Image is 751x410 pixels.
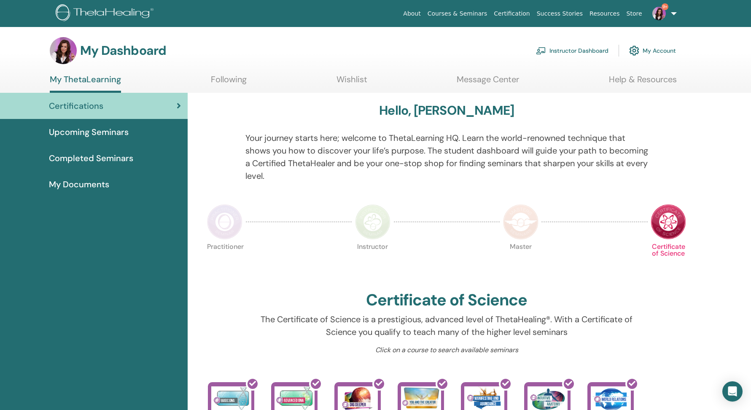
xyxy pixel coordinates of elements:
[623,6,646,22] a: Store
[355,243,390,279] p: Instructor
[722,381,743,402] div: Open Intercom Messenger
[400,6,424,22] a: About
[49,126,129,138] span: Upcoming Seminars
[50,74,121,93] a: My ThetaLearning
[207,204,242,240] img: Practitioner
[651,204,686,240] img: Certificate of Science
[245,345,648,355] p: Click on a course to search available seminars
[80,43,166,58] h3: My Dashboard
[401,386,441,410] img: You and the Creator
[49,152,133,165] span: Completed Seminars
[503,204,538,240] img: Master
[336,74,367,91] a: Wishlist
[379,103,514,118] h3: Hello, [PERSON_NAME]
[207,243,242,279] p: Practitioner
[629,41,676,60] a: My Account
[652,7,666,20] img: default.jpg
[49,178,109,191] span: My Documents
[245,132,648,182] p: Your journey starts here; welcome to ThetaLearning HQ. Learn the world-renowned technique that sh...
[50,37,77,64] img: default.jpg
[245,313,648,338] p: The Certificate of Science is a prestigious, advanced level of ThetaHealing®. With a Certificate ...
[490,6,533,22] a: Certification
[609,74,677,91] a: Help & Resources
[503,243,538,279] p: Master
[629,43,639,58] img: cog.svg
[457,74,519,91] a: Message Center
[662,3,668,10] span: 9+
[211,74,247,91] a: Following
[651,243,686,279] p: Certificate of Science
[536,47,546,54] img: chalkboard-teacher.svg
[424,6,491,22] a: Courses & Seminars
[533,6,586,22] a: Success Stories
[536,41,608,60] a: Instructor Dashboard
[56,4,156,23] img: logo.png
[355,204,390,240] img: Instructor
[586,6,623,22] a: Resources
[49,100,103,112] span: Certifications
[366,291,527,310] h2: Certificate of Science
